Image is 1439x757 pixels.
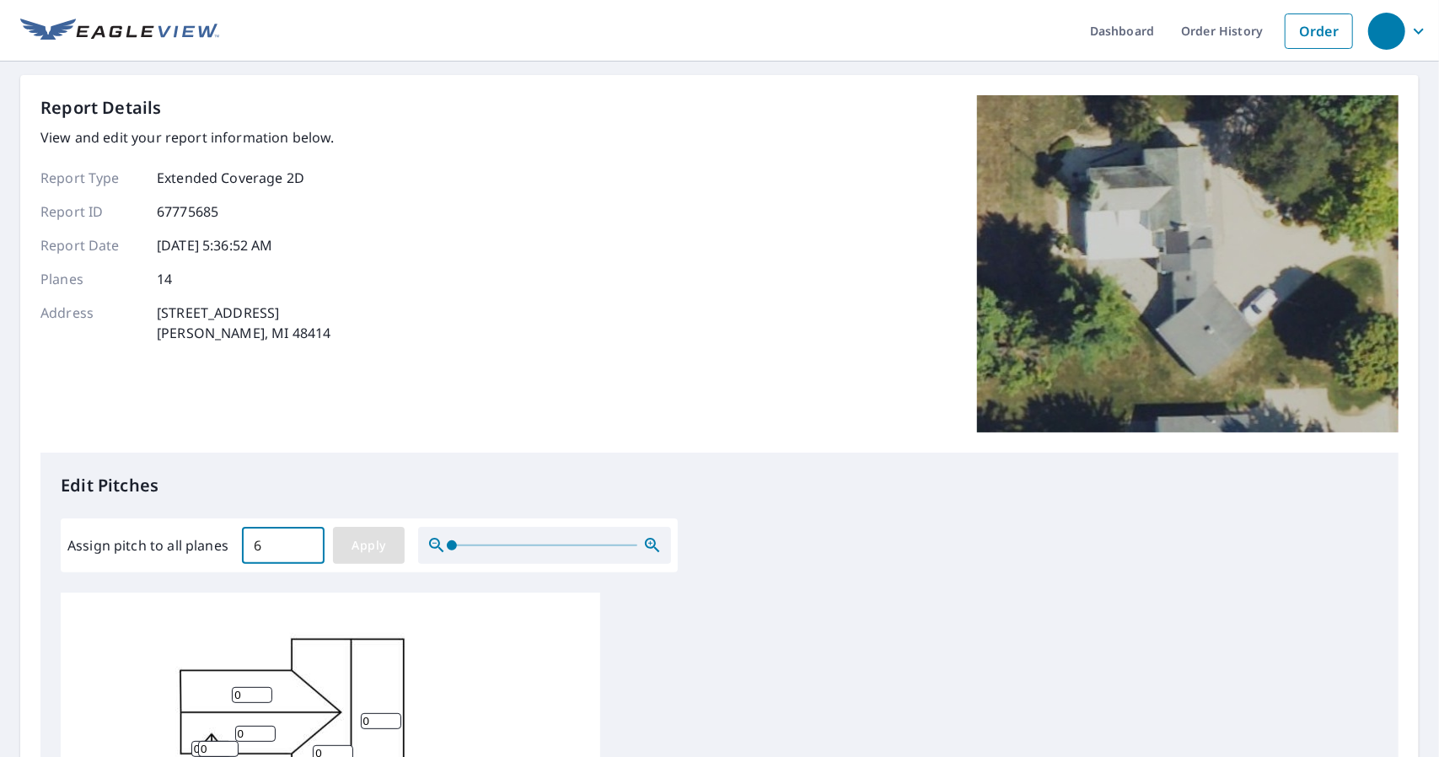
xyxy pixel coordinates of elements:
[242,522,325,569] input: 00.0
[40,269,142,289] p: Planes
[157,269,172,289] p: 14
[40,303,142,343] p: Address
[1285,13,1353,49] a: Order
[40,168,142,188] p: Report Type
[333,527,405,564] button: Apply
[977,95,1399,432] img: Top image
[40,235,142,255] p: Report Date
[67,535,228,556] label: Assign pitch to all planes
[157,168,304,188] p: Extended Coverage 2D
[346,535,391,556] span: Apply
[157,303,330,343] p: [STREET_ADDRESS] [PERSON_NAME], MI 48414
[40,95,162,121] p: Report Details
[157,201,218,222] p: 67775685
[40,201,142,222] p: Report ID
[157,235,273,255] p: [DATE] 5:36:52 AM
[20,19,219,44] img: EV Logo
[61,473,1378,498] p: Edit Pitches
[40,127,335,148] p: View and edit your report information below.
